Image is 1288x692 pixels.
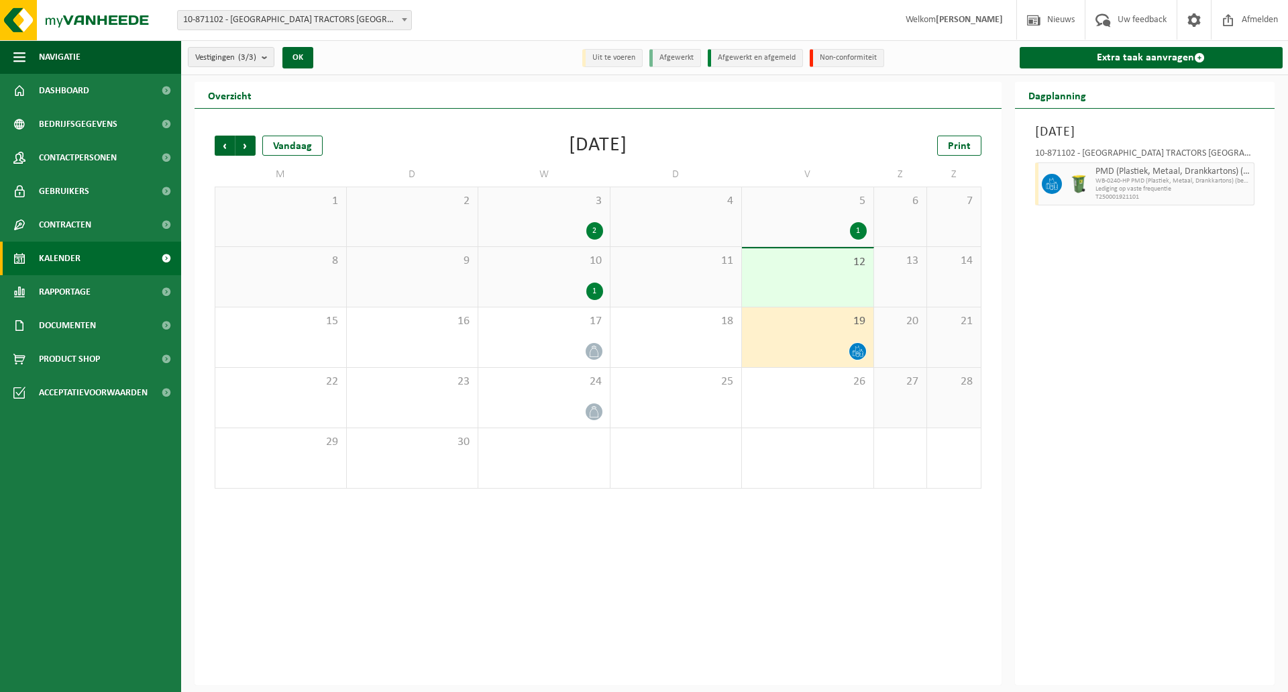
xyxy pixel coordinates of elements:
[39,141,117,175] span: Contactpersonen
[948,141,971,152] span: Print
[485,375,603,389] span: 24
[1015,82,1099,108] h2: Dagplanning
[195,48,256,68] span: Vestigingen
[215,136,235,156] span: Vorige
[927,162,981,187] td: Z
[810,49,884,67] li: Non-conformiteit
[742,162,874,187] td: V
[39,74,89,107] span: Dashboard
[39,275,91,309] span: Rapportage
[749,314,867,329] span: 19
[1020,47,1283,68] a: Extra taak aanvragen
[936,15,1003,25] strong: [PERSON_NAME]
[222,194,339,209] span: 1
[39,376,148,409] span: Acceptatievoorwaarden
[617,314,735,329] span: 18
[354,435,472,450] span: 30
[1095,177,1251,185] span: WB-0240-HP PMD (Plastiek, Metaal, Drankkartons) (bedrijven)
[934,375,973,389] span: 28
[485,194,603,209] span: 3
[1095,193,1251,201] span: T250001921101
[222,254,339,268] span: 8
[850,222,867,240] div: 1
[282,47,313,68] button: OK
[934,194,973,209] span: 7
[582,49,643,67] li: Uit te voeren
[39,175,89,208] span: Gebruikers
[749,194,867,209] span: 5
[478,162,610,187] td: W
[39,309,96,342] span: Documenten
[177,10,412,30] span: 10-871102 - TERBERG TRACTORS BELGIUM - DESTELDONK
[354,194,472,209] span: 2
[262,136,323,156] div: Vandaag
[881,194,920,209] span: 6
[39,107,117,141] span: Bedrijfsgegevens
[881,314,920,329] span: 20
[235,136,256,156] span: Volgende
[617,254,735,268] span: 11
[617,375,735,389] span: 25
[39,208,91,242] span: Contracten
[215,162,347,187] td: M
[39,40,80,74] span: Navigatie
[39,342,100,376] span: Product Shop
[1095,166,1251,177] span: PMD (Plastiek, Metaal, Drankkartons) (bedrijven)
[222,375,339,389] span: 22
[39,242,80,275] span: Kalender
[222,314,339,329] span: 15
[354,375,472,389] span: 23
[222,435,339,450] span: 29
[1035,122,1255,142] h3: [DATE]
[1069,174,1089,194] img: WB-0240-HPE-GN-51
[874,162,928,187] td: Z
[649,49,701,67] li: Afgewerkt
[238,53,256,62] count: (3/3)
[569,136,627,156] div: [DATE]
[485,314,603,329] span: 17
[586,283,603,300] div: 1
[934,254,973,268] span: 14
[178,11,411,30] span: 10-871102 - TERBERG TRACTORS BELGIUM - DESTELDONK
[485,254,603,268] span: 10
[347,162,479,187] td: D
[934,314,973,329] span: 21
[881,254,920,268] span: 13
[749,375,867,389] span: 26
[708,49,803,67] li: Afgewerkt en afgemeld
[937,136,981,156] a: Print
[354,254,472,268] span: 9
[610,162,743,187] td: D
[881,375,920,389] span: 27
[188,47,274,67] button: Vestigingen(3/3)
[749,255,867,270] span: 12
[617,194,735,209] span: 4
[195,82,265,108] h2: Overzicht
[354,314,472,329] span: 16
[1035,149,1255,162] div: 10-871102 - [GEOGRAPHIC_DATA] TRACTORS [GEOGRAPHIC_DATA] - [GEOGRAPHIC_DATA]
[586,222,603,240] div: 2
[1095,185,1251,193] span: Lediging op vaste frequentie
